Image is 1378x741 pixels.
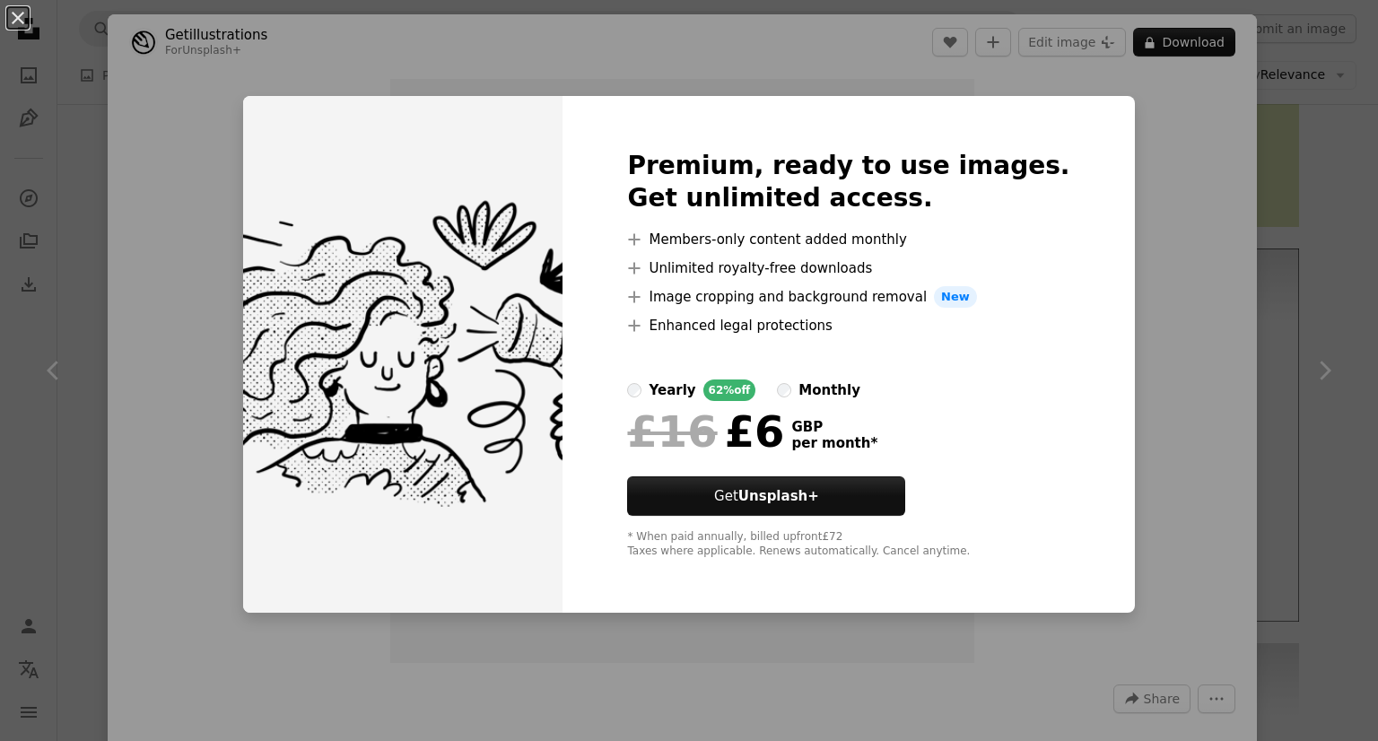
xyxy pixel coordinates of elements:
[627,286,1069,308] li: Image cropping and background removal
[738,488,819,504] strong: Unsplash+
[627,530,1069,559] div: * When paid annually, billed upfront £72 Taxes where applicable. Renews automatically. Cancel any...
[649,379,695,401] div: yearly
[627,408,717,455] span: £16
[627,315,1069,336] li: Enhanced legal protections
[627,408,784,455] div: £6
[798,379,860,401] div: monthly
[777,383,791,397] input: monthly
[934,286,977,308] span: New
[703,379,756,401] div: 62% off
[627,383,641,397] input: yearly62%off
[791,435,877,451] span: per month *
[627,150,1069,214] h2: Premium, ready to use images. Get unlimited access.
[791,419,877,435] span: GBP
[627,229,1069,250] li: Members-only content added monthly
[627,476,905,516] button: GetUnsplash+
[243,96,563,613] img: premium_vector-1737114272899-b06328c63cd4
[627,257,1069,279] li: Unlimited royalty-free downloads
